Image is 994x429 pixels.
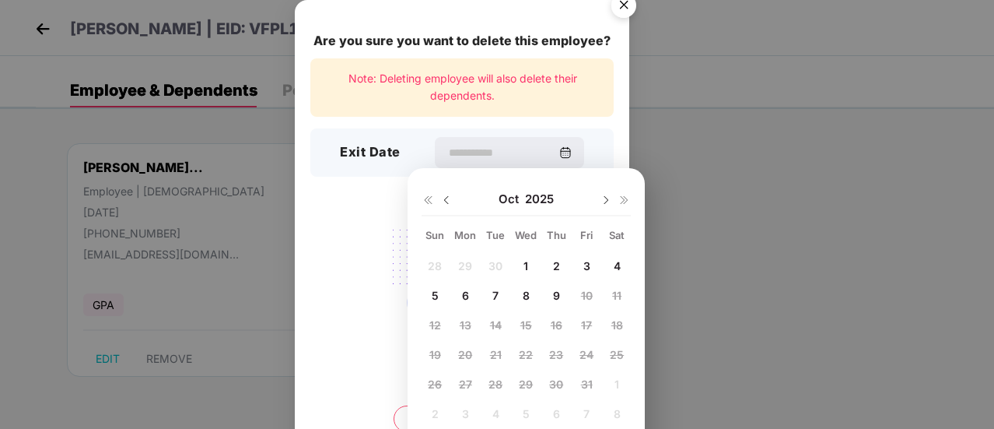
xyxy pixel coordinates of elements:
[618,194,631,206] img: svg+xml;base64,PHN2ZyB4bWxucz0iaHR0cDovL3d3dy53My5vcmcvMjAwMC9zdmciIHdpZHRoPSIxNiIgaGVpZ2h0PSIxNi...
[525,192,554,207] span: 2025
[462,289,469,302] span: 6
[492,289,499,302] span: 7
[573,228,600,242] div: Fri
[553,289,560,302] span: 9
[340,142,401,163] h3: Exit Date
[499,192,525,207] span: Oct
[604,228,631,242] div: Sat
[482,228,509,242] div: Tue
[310,58,614,117] div: Note: Deleting employee will also delete their dependents.
[452,228,479,242] div: Mon
[600,194,612,206] img: svg+xml;base64,PHN2ZyBpZD0iRHJvcGRvd24tMzJ4MzIiIHhtbG5zPSJodHRwOi8vd3d3LnczLm9yZy8yMDAwL3N2ZyIgd2...
[614,259,621,273] span: 4
[583,259,590,273] span: 3
[432,289,439,302] span: 5
[375,220,549,342] img: svg+xml;base64,PHN2ZyB4bWxucz0iaHR0cDovL3d3dy53My5vcmcvMjAwMC9zdmciIHdpZHRoPSIyMjQiIGhlaWdodD0iMT...
[422,228,449,242] div: Sun
[523,289,530,302] span: 8
[553,259,560,273] span: 2
[559,146,572,159] img: svg+xml;base64,PHN2ZyBpZD0iQ2FsZW5kYXItMzJ4MzIiIHhtbG5zPSJodHRwOi8vd3d3LnczLm9yZy8yMDAwL3N2ZyIgd2...
[422,194,434,206] img: svg+xml;base64,PHN2ZyB4bWxucz0iaHR0cDovL3d3dy53My5vcmcvMjAwMC9zdmciIHdpZHRoPSIxNiIgaGVpZ2h0PSIxNi...
[310,31,614,51] div: Are you sure you want to delete this employee?
[543,228,570,242] div: Thu
[440,194,453,206] img: svg+xml;base64,PHN2ZyBpZD0iRHJvcGRvd24tMzJ4MzIiIHhtbG5zPSJodHRwOi8vd3d3LnczLm9yZy8yMDAwL3N2ZyIgd2...
[513,228,540,242] div: Wed
[523,259,528,273] span: 1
